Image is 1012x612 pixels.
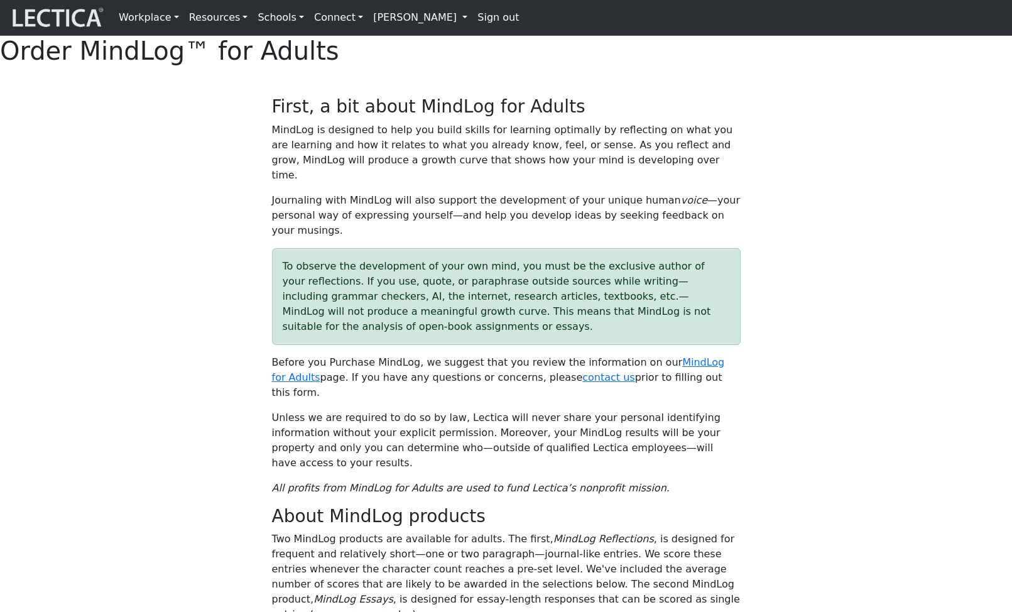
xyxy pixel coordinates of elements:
[272,482,670,494] i: All profits from MindLog for Adults are used to fund Lectica’s nonprofit mission.
[272,123,741,183] p: MindLog is designed to help you build skills for learning optimally by reflecting on what you are...
[272,356,725,383] a: MindLog for Adults
[272,248,741,345] div: To observe the development of your own mind, you must be the exclusive author of your reflections...
[272,506,741,527] h3: About MindLog products
[253,5,309,30] a: Schools
[272,355,741,400] p: Before you Purchase MindLog, we suggest that you review the information on our page. If you have ...
[309,5,368,30] a: Connect
[9,6,104,30] img: lecticalive
[272,96,741,117] h3: First, a bit about MindLog for Adults
[553,533,654,545] em: MindLog Reflections
[272,410,741,471] p: Unless we are required to do so by law, Lectica will never share your personal identifying inform...
[272,193,741,238] p: Journaling with MindLog will also support the development of your unique human —your personal way...
[368,5,472,30] a: [PERSON_NAME]
[184,5,253,30] a: Resources
[472,5,524,30] a: Sign out
[582,371,634,383] a: contact us
[114,5,184,30] a: Workplace
[313,593,393,605] em: MindLog Essays
[681,194,707,206] em: voice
